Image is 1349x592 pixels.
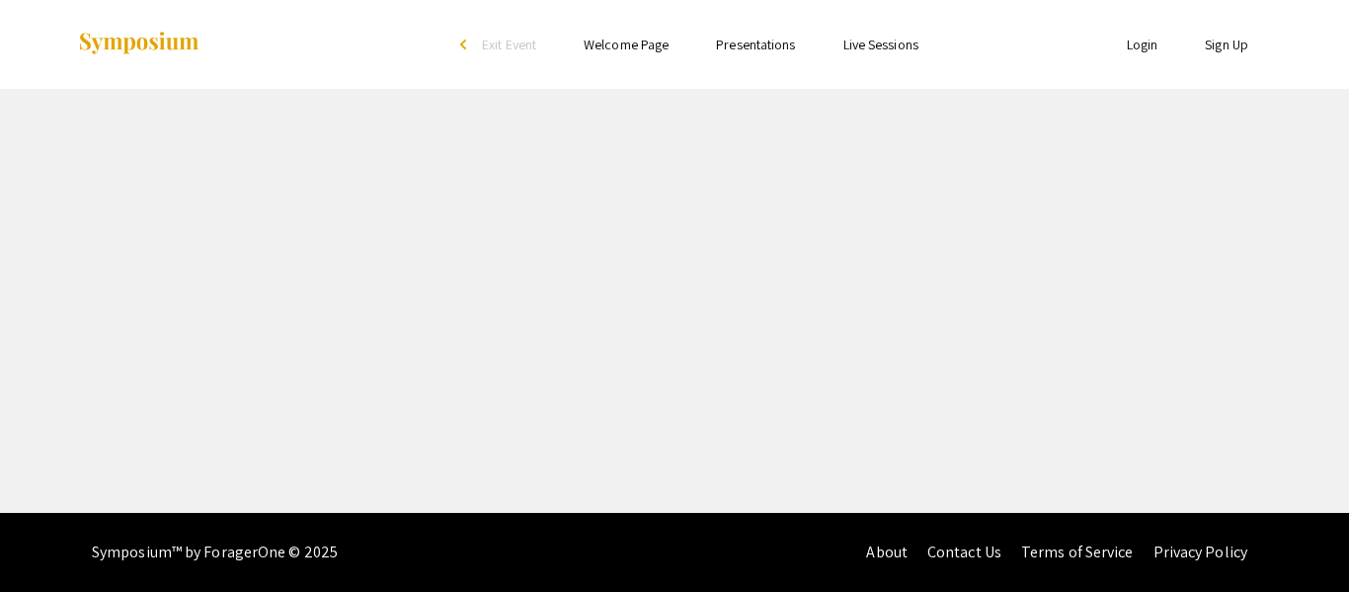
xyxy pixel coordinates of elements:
span: Exit Event [482,36,536,53]
a: Presentations [716,36,795,53]
a: Terms of Service [1021,542,1134,562]
img: Symposium by ForagerOne [77,31,200,57]
a: Live Sessions [843,36,918,53]
div: arrow_back_ios [460,39,472,50]
a: Sign Up [1205,36,1248,53]
a: About [866,542,908,562]
a: Privacy Policy [1153,542,1247,562]
a: Welcome Page [584,36,669,53]
a: Contact Us [927,542,1001,562]
a: Login [1127,36,1158,53]
div: Symposium™ by ForagerOne © 2025 [92,513,338,592]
